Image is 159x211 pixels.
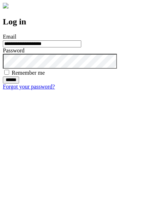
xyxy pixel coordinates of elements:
label: Email [3,34,16,40]
a: Forgot your password? [3,84,55,90]
img: logo-4e3dc11c47720685a147b03b5a06dd966a58ff35d612b21f08c02c0306f2b779.png [3,3,8,8]
label: Password [3,47,24,53]
label: Remember me [12,70,45,76]
h2: Log in [3,17,156,27]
